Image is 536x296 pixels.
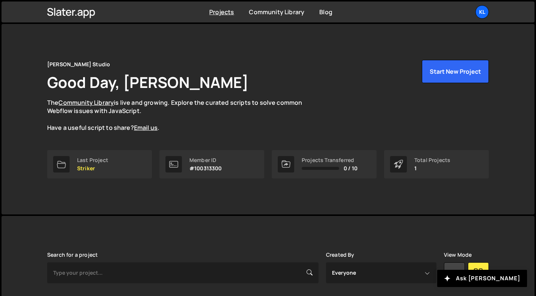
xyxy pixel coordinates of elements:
a: Kl [475,5,489,19]
div: Member ID [189,157,222,163]
label: Created By [326,252,354,258]
button: Start New Project [422,60,489,83]
p: 1 [414,165,450,171]
label: Search for a project [47,252,98,258]
a: Projects [209,8,234,16]
p: The is live and growing. Explore the curated scripts to solve common Webflow issues with JavaScri... [47,98,317,132]
p: #100313300 [189,165,222,171]
a: Community Library [249,8,304,16]
div: [PERSON_NAME] Studio [47,60,110,69]
h1: Good Day, [PERSON_NAME] [47,72,249,92]
p: Striker [77,165,108,171]
input: Type your project... [47,262,319,283]
div: Total Projects [414,157,450,163]
span: 0 / 10 [344,165,357,171]
div: Last Project [77,157,108,163]
a: Blog [319,8,332,16]
a: Email us [134,123,158,132]
a: Community Library [58,98,114,107]
label: View Mode [444,252,472,258]
button: Ask [PERSON_NAME] [437,270,527,287]
div: Projects Transferred [302,157,357,163]
a: Last Project Striker [47,150,152,178]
